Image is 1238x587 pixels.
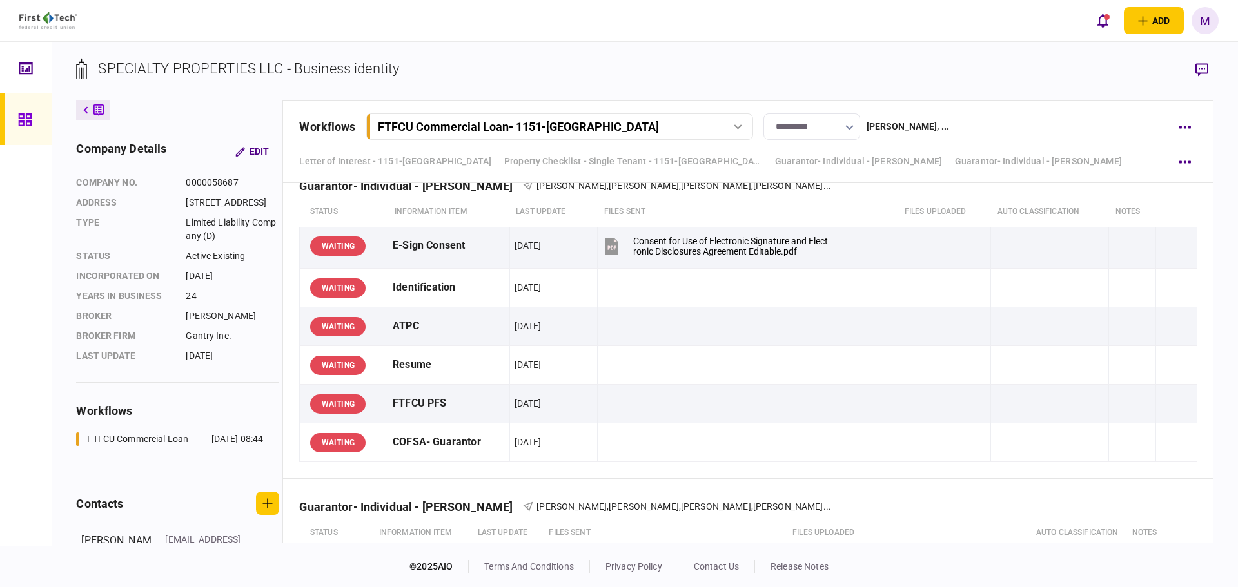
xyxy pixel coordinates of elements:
[515,397,542,410] div: [DATE]
[536,179,831,193] div: Scot Halladay
[536,500,831,514] div: Adele Copp
[609,501,679,512] span: [PERSON_NAME]
[299,179,523,193] div: Guarantor- Individual - [PERSON_NAME]
[823,179,831,193] span: ...
[751,501,753,512] span: ,
[753,180,823,191] span: [PERSON_NAME]
[310,356,366,375] div: WAITING
[186,329,279,343] div: Gantry Inc.
[186,249,279,263] div: Active Existing
[679,501,681,512] span: ,
[1109,197,1156,227] th: notes
[76,216,173,243] div: Type
[751,180,753,191] span: ,
[753,501,823,512] span: [PERSON_NAME]
[225,140,279,163] button: Edit
[515,358,542,371] div: [DATE]
[898,197,991,227] th: Files uploaded
[76,402,279,419] div: workflows
[609,180,679,191] span: [PERSON_NAME]
[299,118,355,135] div: workflows
[823,500,831,514] span: ...
[504,155,762,168] a: Property Checklist - Single Tenant - 1151-[GEOGRAPHIC_DATA], [GEOGRAPHIC_DATA], [GEOGRAPHIC_DATA]
[87,432,188,446] div: FTFCU Commercial Loan
[186,176,279,189] div: 0000058687
[299,155,491,168] a: Letter of Interest - 1151-[GEOGRAPHIC_DATA]
[1126,518,1164,548] th: notes
[991,197,1109,227] th: auto classification
[786,518,1030,548] th: Files uploaded
[165,533,249,560] div: [EMAIL_ADDRESS][DOMAIN_NAME]
[633,236,828,256] div: Consent for Use of Electronic Signature and Electronic Disclosures Agreement Editable.pdf
[471,518,543,548] th: last update
[607,180,609,191] span: ,
[393,389,505,418] div: FTFCU PFS
[536,180,607,191] span: [PERSON_NAME]
[310,317,366,336] div: WAITING
[186,269,279,283] div: [DATE]
[81,533,152,587] div: [PERSON_NAME]
[1124,7,1184,34] button: open adding identity options
[393,312,505,341] div: ATPC
[76,269,173,283] div: incorporated on
[694,561,739,572] a: contact us
[393,231,505,260] div: E-Sign Consent
[211,432,264,446] div: [DATE] 08:44
[76,309,173,323] div: Broker
[484,561,574,572] a: terms and conditions
[186,289,279,303] div: 24
[76,329,173,343] div: broker firm
[536,501,607,512] span: [PERSON_NAME]
[955,155,1122,168] a: Guarantor- Individual - [PERSON_NAME]
[388,197,510,227] th: Information item
[310,236,366,256] div: WAITING
[598,197,898,227] th: files sent
[310,278,366,298] div: WAITING
[186,216,279,243] div: Limited Liability Company (D)
[98,58,399,79] div: SPECIALTY PROPERTIES LLC - Business identity
[299,500,523,514] div: Guarantor- Individual - [PERSON_NAME]
[393,273,505,302] div: Identification
[515,281,542,294] div: [DATE]
[1030,518,1126,548] th: auto classification
[76,495,123,512] div: contacts
[76,289,173,303] div: years in business
[76,432,263,446] a: FTFCU Commercial Loan[DATE] 08:44
[393,428,505,457] div: COFSA- Guarantor
[76,196,173,209] div: address
[76,140,166,163] div: company details
[186,309,279,323] div: [PERSON_NAME]
[515,239,542,252] div: [DATE]
[409,560,469,573] div: © 2025 AIO
[1192,7,1219,34] button: M
[771,561,829,572] a: release notes
[186,196,279,209] div: [STREET_ADDRESS]
[310,433,366,452] div: WAITING
[515,320,542,332] div: [DATE]
[393,351,505,380] div: Resume
[186,349,279,363] div: [DATE]
[607,501,609,512] span: ,
[515,436,542,448] div: [DATE]
[681,180,751,191] span: [PERSON_NAME]
[775,155,942,168] a: Guarantor- Individual - [PERSON_NAME]
[366,113,753,140] button: FTFCU Commercial Loan- 1151-[GEOGRAPHIC_DATA]
[867,120,949,133] div: [PERSON_NAME] , ...
[19,12,77,29] img: client company logo
[681,501,751,512] span: [PERSON_NAME]
[310,394,366,414] div: WAITING
[602,231,828,260] button: Consent for Use of Electronic Signature and Electronic Disclosures Agreement Editable.pdf
[1089,7,1116,34] button: open notifications list
[509,197,598,227] th: last update
[378,120,659,133] div: FTFCU Commercial Loan - 1151-[GEOGRAPHIC_DATA]
[300,197,388,227] th: status
[76,249,173,263] div: status
[373,518,471,548] th: Information item
[542,518,786,548] th: files sent
[300,518,373,548] th: status
[605,561,662,572] a: privacy policy
[76,349,173,363] div: last update
[679,180,681,191] span: ,
[76,176,173,189] div: company no.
